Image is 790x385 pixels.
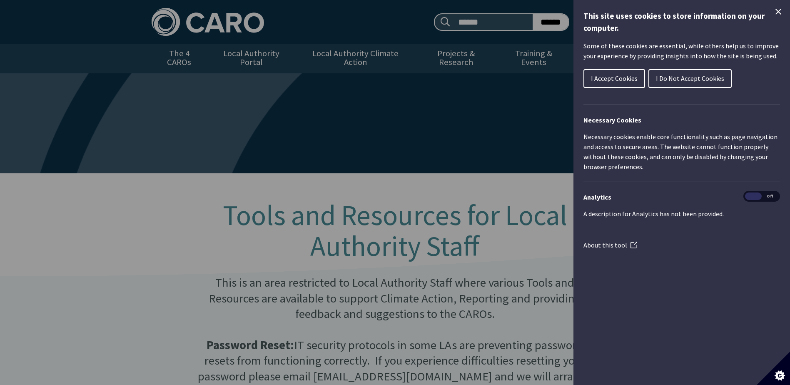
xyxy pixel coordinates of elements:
[583,41,780,61] p: Some of these cookies are essential, while others help us to improve your experience by providing...
[583,115,780,125] h2: Necessary Cookies
[583,132,780,172] p: Necessary cookies enable core functionality such as page navigation and access to secure areas. T...
[583,69,645,88] button: I Accept Cookies
[591,74,638,82] span: I Accept Cookies
[583,209,780,219] p: A description for Analytics has not been provided.
[583,10,780,34] h1: This site uses cookies to store information on your computer.
[773,7,783,17] button: Close Cookie Control
[745,192,762,200] span: On
[648,69,732,88] button: I Do Not Accept Cookies
[656,74,724,82] span: I Do Not Accept Cookies
[762,192,778,200] span: Off
[583,192,780,202] h3: Analytics
[583,241,637,249] a: About this tool
[757,352,790,385] button: Set cookie preferences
